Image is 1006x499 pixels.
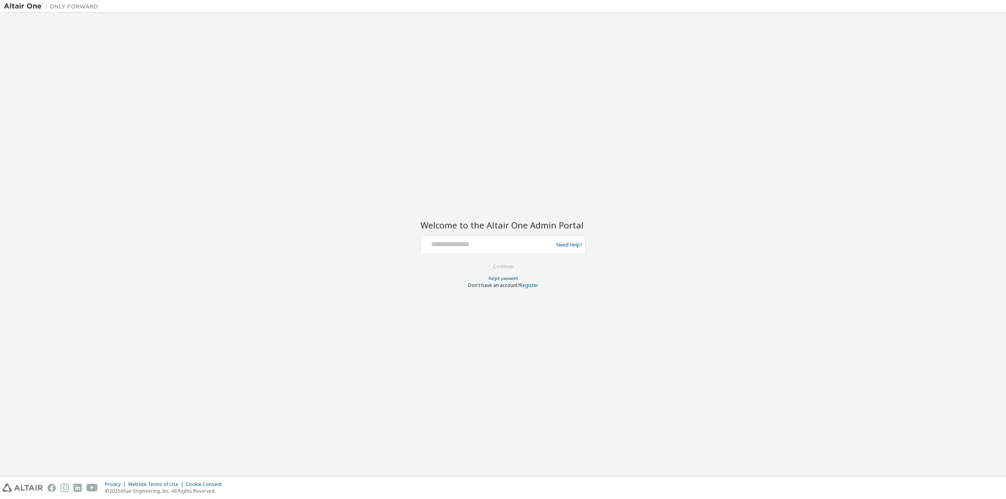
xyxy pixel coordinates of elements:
[488,276,518,281] a: Forgot password
[73,484,82,492] img: linkedin.svg
[420,219,586,230] h2: Welcome to the Altair One Admin Portal
[105,488,226,494] p: © 2025 Altair Engineering, Inc. All Rights Reserved.
[186,481,226,488] div: Cookie Consent
[61,484,69,492] img: instagram.svg
[520,282,538,289] a: Register
[4,2,102,10] img: Altair One
[105,481,128,488] div: Privacy
[128,481,186,488] div: Website Terms of Use
[468,282,520,289] span: Don't have an account?
[2,484,43,492] img: altair_logo.svg
[86,484,98,492] img: youtube.svg
[48,484,56,492] img: facebook.svg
